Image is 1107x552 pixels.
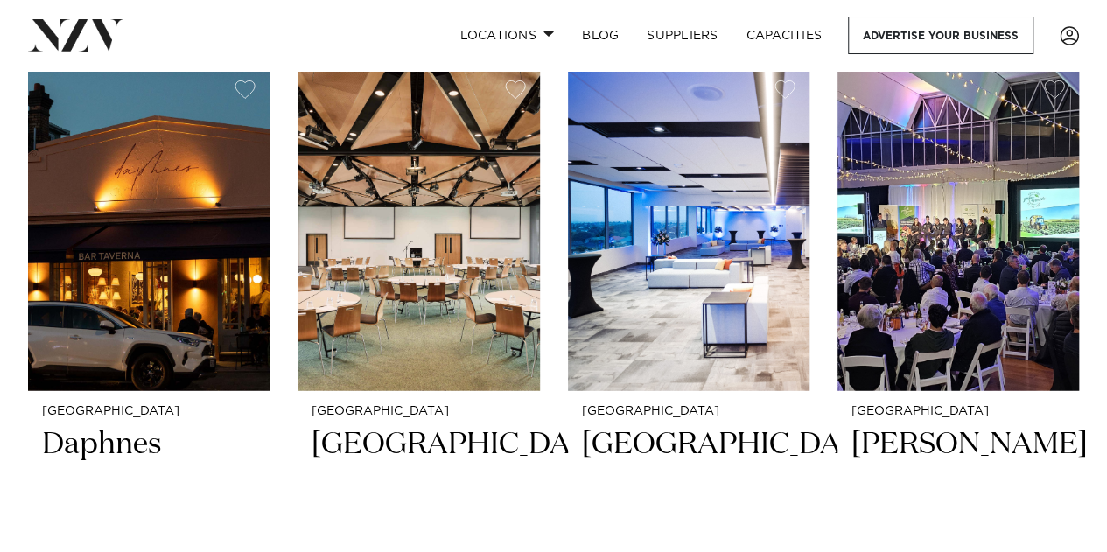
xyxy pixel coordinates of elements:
[312,425,525,543] h2: [GEOGRAPHIC_DATA]
[851,405,1065,418] small: [GEOGRAPHIC_DATA]
[42,405,256,418] small: [GEOGRAPHIC_DATA]
[445,17,568,54] a: Locations
[848,17,1033,54] a: Advertise your business
[28,66,270,391] img: Exterior of Daphnes in Ponsonby
[312,405,525,418] small: [GEOGRAPHIC_DATA]
[582,425,795,543] h2: [GEOGRAPHIC_DATA]
[568,17,633,54] a: BLOG
[732,17,837,54] a: Capacities
[633,17,732,54] a: SUPPLIERS
[298,66,539,391] img: Conference space at Novotel Auckland Airport
[42,425,256,543] h2: Daphnes
[28,19,123,51] img: nzv-logo.png
[851,425,1065,543] h2: [PERSON_NAME]
[582,405,795,418] small: [GEOGRAPHIC_DATA]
